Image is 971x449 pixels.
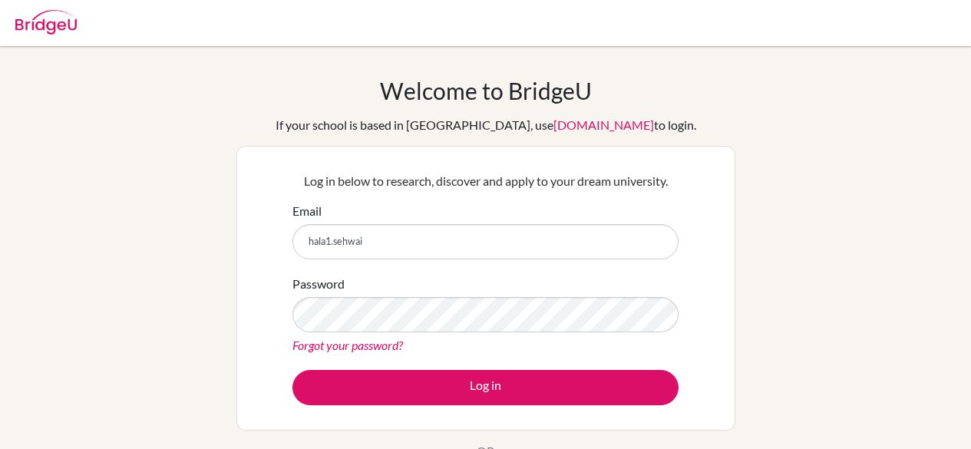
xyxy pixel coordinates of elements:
[553,117,654,132] a: [DOMAIN_NAME]
[15,10,77,35] img: Bridge-U
[292,275,345,293] label: Password
[380,77,592,104] h1: Welcome to BridgeU
[292,202,322,220] label: Email
[292,338,403,352] a: Forgot your password?
[292,370,679,405] button: Log in
[292,172,679,190] p: Log in below to research, discover and apply to your dream university.
[276,116,696,134] div: If your school is based in [GEOGRAPHIC_DATA], use to login.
